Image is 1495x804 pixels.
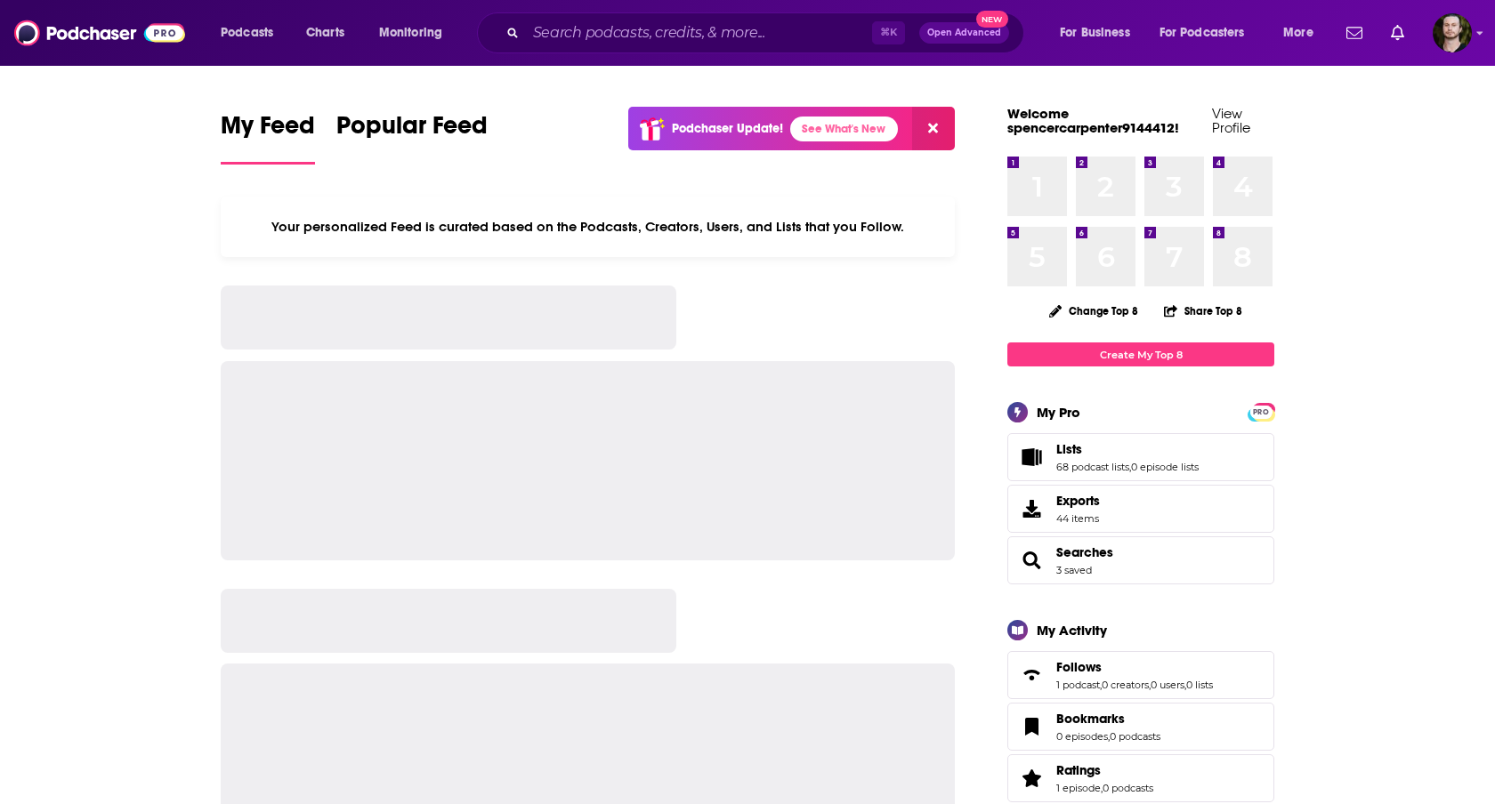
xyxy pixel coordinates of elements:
[379,20,442,45] span: Monitoring
[1102,679,1149,691] a: 0 creators
[1433,13,1472,52] span: Logged in as OutlierAudio
[1148,19,1271,47] button: open menu
[526,19,872,47] input: Search podcasts, credits, & more...
[1047,19,1152,47] button: open menu
[1037,404,1080,421] div: My Pro
[1149,679,1151,691] span: ,
[295,19,355,47] a: Charts
[1056,461,1129,473] a: 68 podcast lists
[1038,300,1149,322] button: Change Top 8
[1056,730,1108,743] a: 0 episodes
[1110,730,1160,743] a: 0 podcasts
[790,117,898,141] a: See What's New
[336,110,488,151] span: Popular Feed
[872,21,905,44] span: ⌘ K
[1014,714,1049,739] a: Bookmarks
[1131,461,1199,473] a: 0 episode lists
[1007,754,1274,802] span: Ratings
[1014,445,1049,470] a: Lists
[1007,485,1274,533] a: Exports
[1163,293,1243,328] button: Share Top 8
[1186,679,1213,691] a: 0 lists
[1007,651,1274,699] span: Follows
[1014,766,1049,791] a: Ratings
[1250,406,1272,419] span: PRO
[1060,20,1130,45] span: For Business
[1056,782,1101,794] a: 1 episode
[919,22,1009,44] button: Open AdvancedNew
[1037,622,1107,639] div: My Activity
[1160,20,1245,45] span: For Podcasters
[927,28,1001,37] span: Open Advanced
[1056,659,1213,675] a: Follows
[1433,13,1472,52] button: Show profile menu
[1056,762,1153,778] a: Ratings
[1056,493,1100,509] span: Exports
[221,110,315,165] a: My Feed
[1103,782,1153,794] a: 0 podcasts
[1271,19,1336,47] button: open menu
[672,121,783,136] p: Podchaser Update!
[1101,782,1103,794] span: ,
[1056,711,1160,727] a: Bookmarks
[221,197,955,257] div: Your personalized Feed is curated based on the Podcasts, Creators, Users, and Lists that you Follow.
[1129,461,1131,473] span: ,
[494,12,1041,53] div: Search podcasts, credits, & more...
[976,11,1008,28] span: New
[1283,20,1313,45] span: More
[1056,711,1125,727] span: Bookmarks
[1056,659,1102,675] span: Follows
[1184,679,1186,691] span: ,
[306,20,344,45] span: Charts
[208,19,296,47] button: open menu
[1056,441,1199,457] a: Lists
[1007,536,1274,584] span: Searches
[1250,405,1272,418] a: PRO
[1433,13,1472,52] img: User Profile
[1108,730,1110,743] span: ,
[1014,548,1049,573] a: Searches
[1384,18,1411,48] a: Show notifications dropdown
[1007,703,1274,751] span: Bookmarks
[1056,544,1113,560] a: Searches
[221,110,315,151] span: My Feed
[1007,342,1274,366] a: Create My Top 8
[1056,564,1092,576] a: 3 saved
[336,110,488,165] a: Popular Feed
[1014,663,1049,687] a: Follows
[1212,105,1250,136] a: View Profile
[221,20,273,45] span: Podcasts
[14,16,185,50] img: Podchaser - Follow, Share and Rate Podcasts
[1007,105,1179,136] a: Welcome spencercarpenter9144412!
[367,19,465,47] button: open menu
[1056,512,1100,525] span: 44 items
[1056,441,1082,457] span: Lists
[1056,762,1101,778] span: Ratings
[1014,496,1049,521] span: Exports
[1151,679,1184,691] a: 0 users
[1100,679,1102,691] span: ,
[1007,433,1274,481] span: Lists
[1339,18,1370,48] a: Show notifications dropdown
[1056,679,1100,691] a: 1 podcast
